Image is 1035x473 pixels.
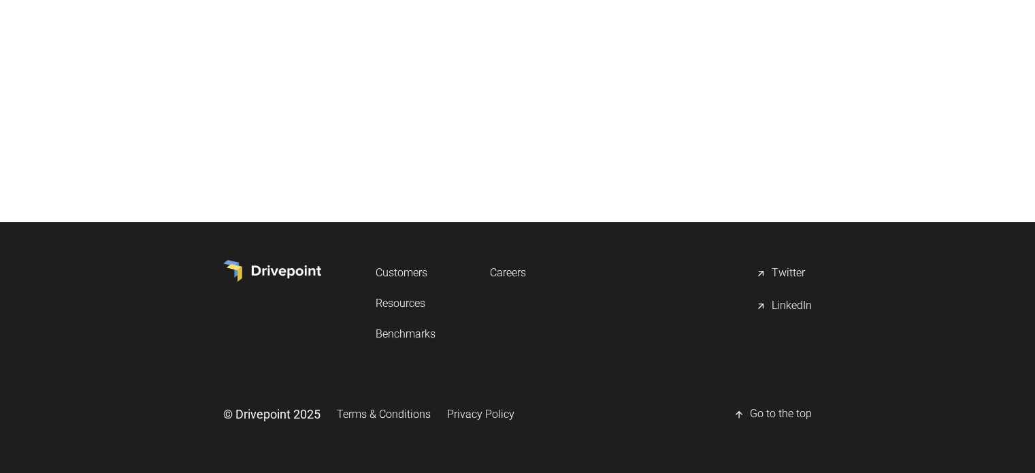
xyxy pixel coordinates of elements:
[772,265,805,282] div: Twitter
[447,402,514,427] a: Privacy Policy
[755,293,812,320] a: LinkedIn
[490,260,526,285] a: Careers
[772,298,812,314] div: LinkedIn
[734,401,812,428] a: Go to the top
[750,406,812,423] div: Go to the top
[337,402,431,427] a: Terms & Conditions
[223,406,321,423] div: © Drivepoint 2025
[376,321,436,346] a: Benchmarks
[755,260,812,287] a: Twitter
[198,82,838,184] iframe: Termly Policy
[376,260,436,285] a: Customers
[376,291,436,316] a: Resources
